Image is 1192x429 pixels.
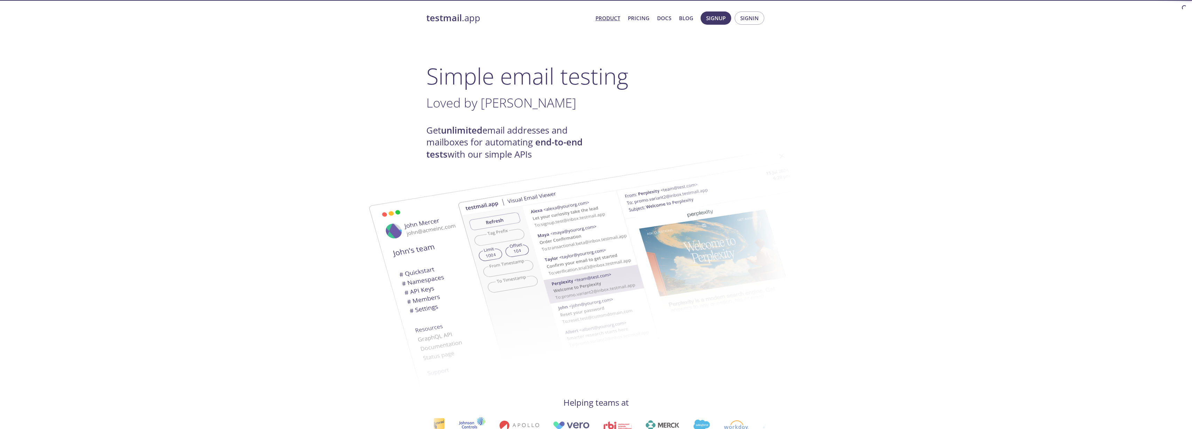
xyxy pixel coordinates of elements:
span: Signup [706,14,726,23]
span: Signin [740,14,759,23]
strong: testmail [426,12,462,24]
a: Docs [657,14,671,23]
a: Blog [679,14,693,23]
button: Signup [701,11,731,25]
strong: unlimited [441,124,482,136]
span: Loved by [PERSON_NAME] [426,94,576,111]
strong: end-to-end tests [426,136,583,160]
a: Product [595,14,620,23]
img: testmail-email-viewer [458,138,834,374]
h4: Get email addresses and mailboxes for automating with our simple APIs [426,125,596,160]
button: Signin [735,11,764,25]
a: testmail.app [426,12,590,24]
img: testmail-email-viewer [343,161,719,397]
h4: Helping teams at [426,397,766,408]
a: Pricing [628,14,649,23]
h1: Simple email testing [426,63,766,89]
